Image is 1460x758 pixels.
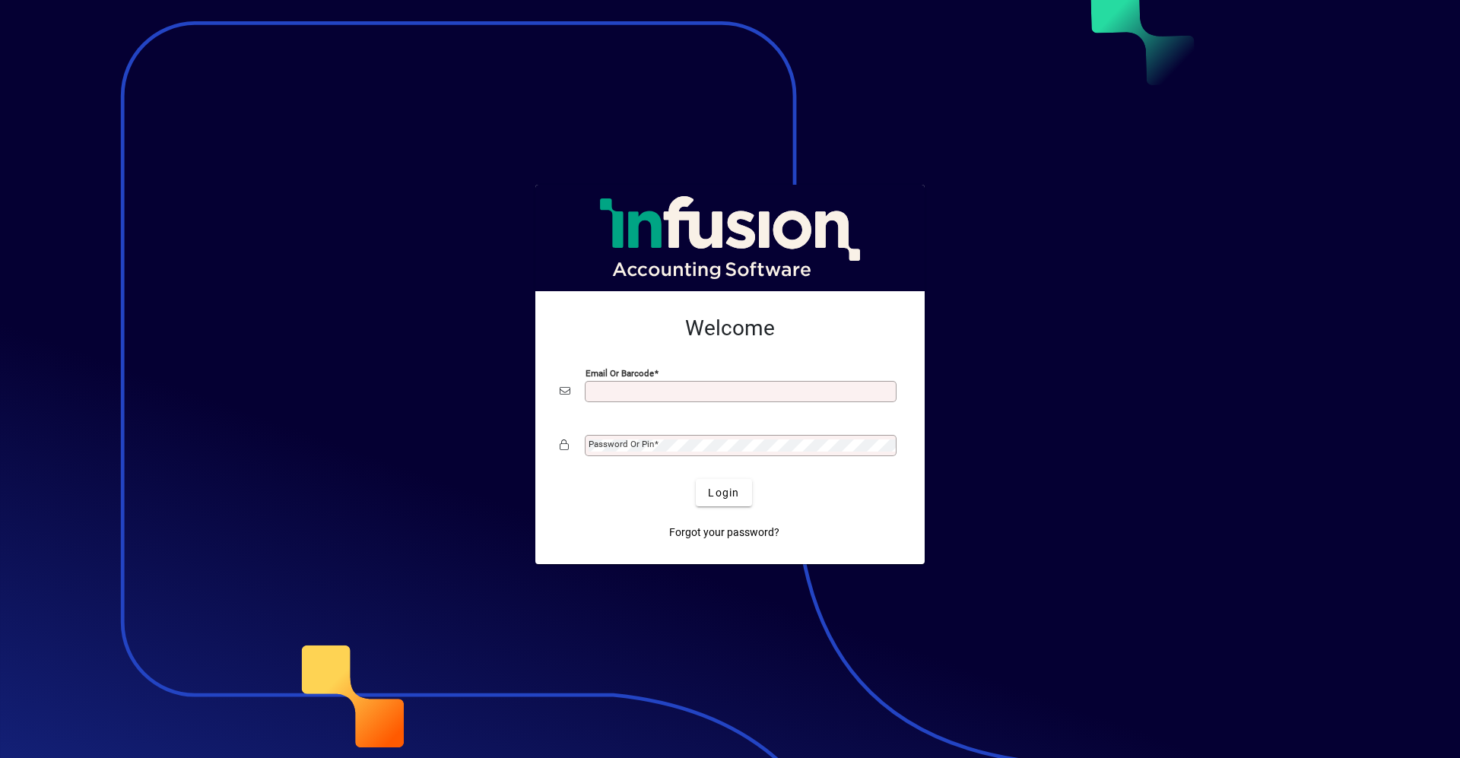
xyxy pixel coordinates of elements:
[560,316,900,341] h2: Welcome
[696,479,751,506] button: Login
[663,519,786,546] a: Forgot your password?
[669,525,779,541] span: Forgot your password?
[586,368,654,379] mat-label: Email or Barcode
[708,485,739,501] span: Login
[589,439,654,449] mat-label: Password or Pin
